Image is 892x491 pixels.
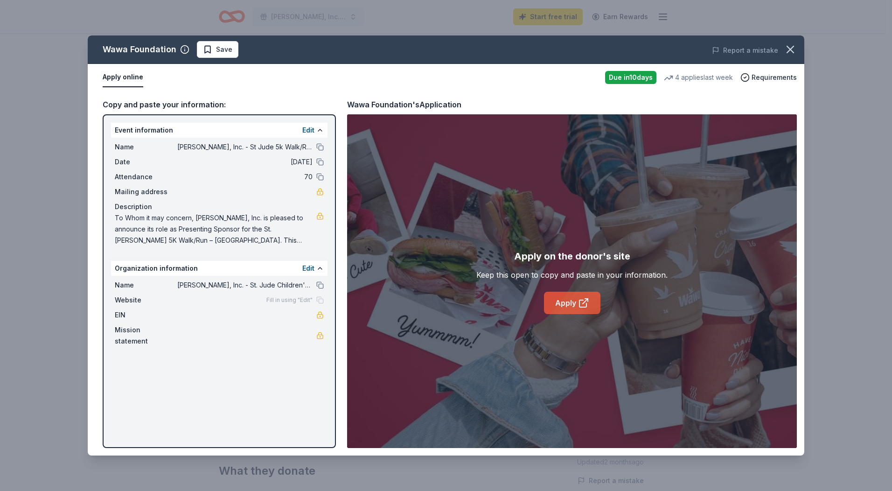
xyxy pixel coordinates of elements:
[347,98,461,111] div: Wawa Foundation's Application
[177,280,313,291] span: [PERSON_NAME], Inc. - St. Jude Children's 5k Walk/Run [GEOGRAPHIC_DATA]
[216,44,232,55] span: Save
[111,123,328,138] div: Event information
[605,71,656,84] div: Due in 10 days
[103,68,143,87] button: Apply online
[514,249,630,264] div: Apply on the donor's site
[115,324,177,347] span: Mission statement
[302,263,314,274] button: Edit
[111,261,328,276] div: Organization information
[177,171,313,182] span: 70
[115,309,177,321] span: EIN
[103,42,176,57] div: Wawa Foundation
[712,45,778,56] button: Report a mistake
[115,141,177,153] span: Name
[177,141,313,153] span: [PERSON_NAME], Inc. - St Jude 5k Walk/Run - [GEOGRAPHIC_DATA]
[476,269,668,281] div: Keep this open to copy and paste in your information.
[115,280,177,291] span: Name
[177,156,313,168] span: [DATE]
[302,125,314,136] button: Edit
[664,72,733,83] div: 4 applies last week
[197,41,238,58] button: Save
[115,156,177,168] span: Date
[115,186,177,197] span: Mailing address
[544,292,600,314] a: Apply
[115,201,324,212] div: Description
[266,296,313,304] span: Fill in using "Edit"
[740,72,797,83] button: Requirements
[115,212,316,246] span: To Whom it may concern, [PERSON_NAME], Inc. is pleased to announce its role as Presenting Sponsor...
[752,72,797,83] span: Requirements
[115,295,177,306] span: Website
[115,171,177,182] span: Attendance
[103,98,336,111] div: Copy and paste your information:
